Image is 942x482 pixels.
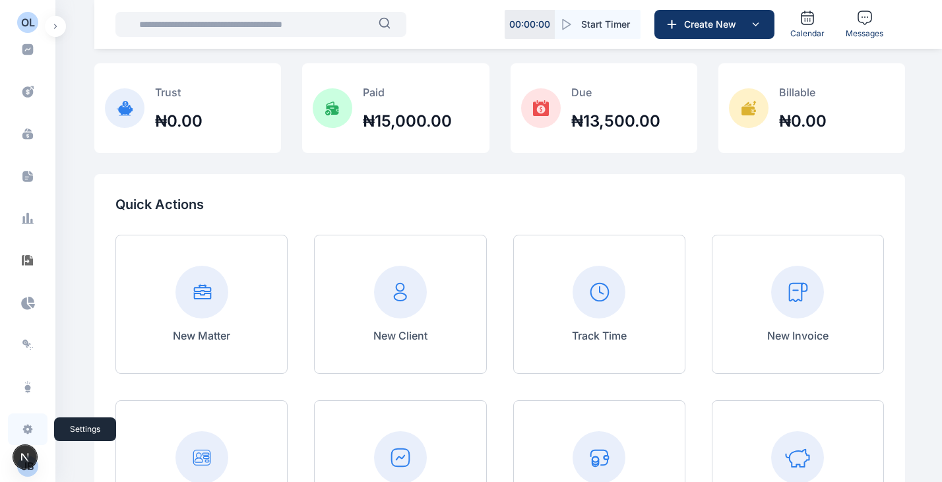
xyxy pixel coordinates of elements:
a: settings [8,413,47,445]
p: Paid [363,84,452,100]
span: Start Timer [581,18,630,31]
p: Quick Actions [115,195,884,214]
span: Calendar [790,28,825,39]
p: New Matter [173,328,230,344]
p: Trust [155,84,203,100]
h2: ₦15,000.00 [363,111,452,132]
h2: ₦0.00 [779,111,827,132]
p: Track Time [572,328,627,344]
button: Create New [654,10,774,39]
span: Messages [846,28,883,39]
button: OL [17,16,38,37]
p: 00 : 00 : 00 [509,18,550,31]
p: New Invoice [767,328,829,344]
h2: ₦0.00 [155,111,203,132]
button: JB [8,456,47,477]
button: Start Timer [555,10,641,39]
p: New Client [373,328,427,344]
p: Billable [779,84,827,100]
div: OL [21,15,35,30]
a: Messages [840,5,889,44]
h2: ₦13,500.00 [571,111,660,132]
span: Create New [679,18,747,31]
p: Due [571,84,660,100]
a: Calendar [785,5,830,44]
